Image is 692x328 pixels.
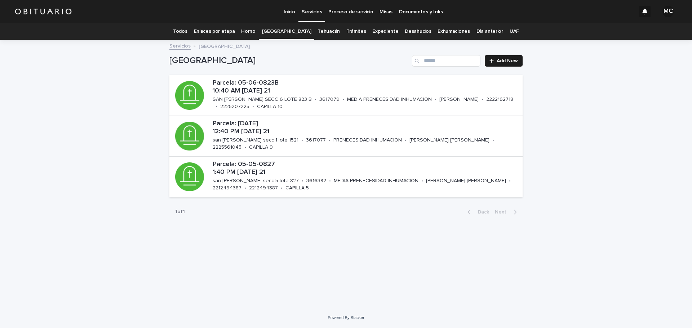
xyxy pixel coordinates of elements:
p: 1 of 1 [169,203,191,221]
p: • [252,104,254,110]
span: Back [474,210,489,215]
span: Next [495,210,511,215]
p: san [PERSON_NAME] secc 5 lote 827 [213,178,299,184]
a: Powered By Stacker [328,315,364,320]
p: Parcela: 05-06-0823B 10:40 AM [DATE] 21 [213,79,520,95]
p: [GEOGRAPHIC_DATA] [199,42,250,50]
a: Trámites [346,23,366,40]
span: Add New [497,58,518,63]
a: Add New [485,55,523,67]
p: • [342,96,344,103]
p: 3617077 [306,137,326,143]
p: 2225561045 [213,144,241,150]
p: CAPILLA 10 [257,104,283,110]
p: • [329,178,331,184]
p: Parcela: [DATE] 12:40 PM [DATE] 21 [213,120,520,135]
p: • [315,96,316,103]
h1: [GEOGRAPHIC_DATA] [169,55,409,66]
a: [GEOGRAPHIC_DATA] [262,23,311,40]
a: Todos [173,23,187,40]
p: PRENECESIDAD INHUMACION [333,137,402,143]
p: CAPILLA 9 [249,144,273,150]
p: 2212494387 [249,185,278,191]
p: • [244,144,246,150]
a: Servicios [169,41,191,50]
p: • [492,137,494,143]
p: san [PERSON_NAME] secc 1 lote 1521 [213,137,298,143]
a: Exhumaciones [438,23,470,40]
p: • [509,178,511,184]
p: [PERSON_NAME] [439,96,479,103]
p: MEDIA PRENECESIDAD INHUMACION [334,178,418,184]
p: • [329,137,331,143]
a: Parcela: 05-06-0823B 10:40 AM [DATE] 21SAN [PERSON_NAME] SECC 6 LOTE 823 B•3617079•MEDIA PRENECES... [169,75,523,116]
p: • [216,104,217,110]
a: Desahucios [405,23,431,40]
p: CAPILLA 5 [285,185,309,191]
p: 2212494387 [213,185,241,191]
p: 3617079 [319,96,340,103]
p: Parcela: 05-05-0827 1:40 PM [DATE] 21 [213,161,520,176]
input: Search [412,55,480,67]
a: Horno [241,23,255,40]
p: • [244,185,246,191]
p: • [405,137,407,143]
p: • [301,137,303,143]
a: Tehuacán [318,23,340,40]
p: • [421,178,423,184]
button: Back [462,209,492,215]
a: Parcela: 05-05-0827 1:40 PM [DATE] 21san [PERSON_NAME] secc 5 lote 827•3616382•MEDIA PRENECESIDAD... [169,157,523,197]
a: Parcela: [DATE] 12:40 PM [DATE] 21san [PERSON_NAME] secc 1 lote 1521•3617077•PRENECESIDAD INHUMAC... [169,116,523,157]
a: Expediente [372,23,398,40]
a: Día anterior [476,23,503,40]
p: 2225207225 [220,104,249,110]
div: MC [662,6,674,17]
p: MEDIA PRENECESIDAD INHUMACION [347,96,432,103]
p: • [281,185,283,191]
p: 3616382 [306,178,326,184]
img: HUM7g2VNRLqGMmR9WVqf [14,4,72,19]
p: [PERSON_NAME] [PERSON_NAME] [409,137,489,143]
p: • [302,178,303,184]
p: [PERSON_NAME] [PERSON_NAME] [426,178,506,184]
a: UAF [510,23,519,40]
p: 2222162718 [486,96,513,103]
a: Enlaces por etapa [194,23,235,40]
button: Next [492,209,523,215]
p: • [435,96,436,103]
p: SAN [PERSON_NAME] SECC 6 LOTE 823 B [213,96,312,103]
p: • [482,96,483,103]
